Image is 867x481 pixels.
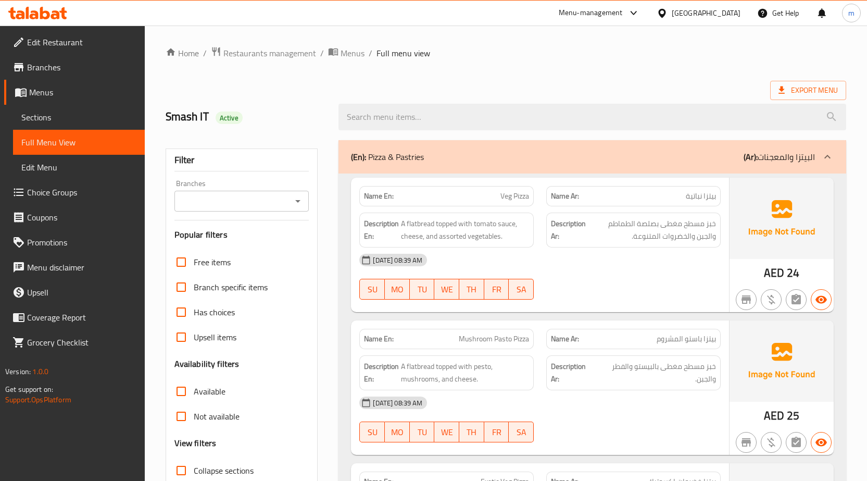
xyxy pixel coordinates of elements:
[369,398,426,408] span: [DATE] 08:39 AM
[686,191,716,202] span: بيتزا نباتية
[21,136,136,149] span: Full Menu View
[21,111,136,124] span: Sections
[509,279,534,300] button: SA
[736,432,757,453] button: Not branch specific item
[459,279,484,300] button: TH
[484,279,509,300] button: FR
[488,282,505,297] span: FR
[672,7,740,19] div: [GEOGRAPHIC_DATA]
[551,360,594,386] strong: Description Ar:
[744,151,815,163] p: البيتزا والمعجنات
[320,47,324,59] li: /
[194,385,225,398] span: Available
[787,405,799,426] span: 25
[459,422,484,442] button: TH
[338,140,846,174] div: (En): Pizza & Pastries(Ar):البيتزا والمعجنات
[27,236,136,249] span: Promotions
[787,263,799,283] span: 24
[27,186,136,199] span: Choice Groups
[438,282,455,297] span: WE
[369,255,426,265] span: [DATE] 08:39 AM
[194,464,254,477] span: Collapse sections
[29,86,136,98] span: Menus
[5,393,71,406] a: Support.OpsPlatform
[223,47,316,59] span: Restaurants management
[4,255,145,280] a: Menu disclaimer
[13,155,145,180] a: Edit Menu
[761,289,782,310] button: Purchased item
[27,36,136,48] span: Edit Restaurant
[166,46,846,60] nav: breadcrumb
[369,47,372,59] li: /
[389,425,406,440] span: MO
[414,425,431,440] span: TU
[770,81,846,100] span: Export Menu
[4,205,145,230] a: Coupons
[463,282,480,297] span: TH
[484,422,509,442] button: FR
[5,365,31,378] span: Version:
[596,360,716,386] span: خبز مسطح مغطى بالبيستو والفطر والجبن.
[364,282,381,297] span: SU
[459,334,529,344] span: Mushroom Pasto Pizza
[174,149,309,171] div: Filter
[551,191,579,202] strong: Name Ar:
[27,211,136,224] span: Coupons
[4,330,145,355] a: Grocery Checklist
[13,130,145,155] a: Full Menu View
[341,47,365,59] span: Menus
[13,105,145,130] a: Sections
[4,230,145,255] a: Promotions
[194,410,240,423] span: Not available
[364,191,394,202] strong: Name En:
[194,256,231,268] span: Free items
[509,422,534,442] button: SA
[338,104,846,130] input: search
[364,334,394,344] strong: Name En:
[513,425,530,440] span: SA
[194,306,235,318] span: Has choices
[4,55,145,80] a: Branches
[364,425,381,440] span: SU
[410,279,435,300] button: TU
[786,432,807,453] button: Not has choices
[730,320,834,402] img: Ae5nvW7+0k+MAAAAAElFTkSuQmCC
[4,30,145,55] a: Edit Restaurant
[5,383,53,396] span: Get support on:
[21,161,136,174] span: Edit Menu
[194,331,236,343] span: Upsell items
[166,109,326,125] h2: Smash IT
[27,286,136,299] span: Upsell
[500,191,529,202] span: Veg Pizza
[32,365,48,378] span: 1.0.0
[328,46,365,60] a: Menus
[4,180,145,205] a: Choice Groups
[351,149,366,165] b: (En):
[364,360,399,386] strong: Description En:
[27,336,136,349] span: Grocery Checklist
[588,217,716,243] span: خبز مسطح مغطى بصلصة الطماطم والجبن والخضروات المتنوعة.
[4,280,145,305] a: Upsell
[551,334,579,344] strong: Name Ar:
[551,217,586,243] strong: Description Ar:
[203,47,207,59] li: /
[385,279,410,300] button: MO
[359,422,385,442] button: SU
[778,84,838,97] span: Export Menu
[194,281,268,293] span: Branch specific items
[166,47,199,59] a: Home
[359,279,385,300] button: SU
[174,358,240,370] h3: Availability filters
[174,437,217,449] h3: View filters
[211,46,316,60] a: Restaurants management
[488,425,505,440] span: FR
[764,263,784,283] span: AED
[4,80,145,105] a: Menus
[291,194,305,208] button: Open
[811,432,832,453] button: Available
[385,422,410,442] button: MO
[764,405,784,426] span: AED
[811,289,832,310] button: Available
[27,61,136,73] span: Branches
[364,217,399,243] strong: Description En:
